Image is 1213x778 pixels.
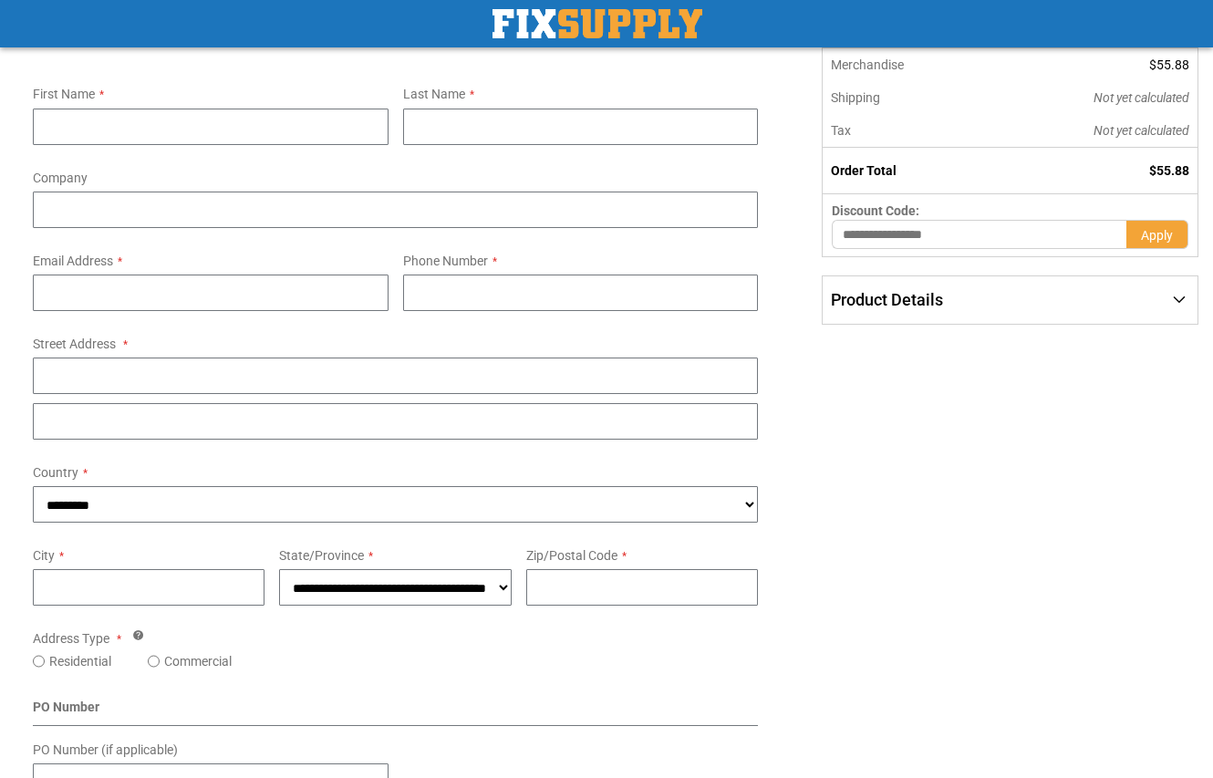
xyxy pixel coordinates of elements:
[33,337,116,351] span: Street Address
[1149,163,1189,178] span: $55.88
[33,254,113,268] span: Email Address
[832,203,919,218] span: Discount Code:
[492,9,702,38] a: store logo
[33,631,109,646] span: Address Type
[279,548,364,563] span: State/Province
[831,163,897,178] strong: Order Total
[1149,57,1189,72] span: $55.88
[33,742,178,757] span: PO Number (if applicable)
[1141,228,1173,243] span: Apply
[33,171,88,185] span: Company
[492,9,702,38] img: Fix Industrial Supply
[403,254,488,268] span: Phone Number
[1094,90,1189,105] span: Not yet calculated
[33,548,55,563] span: City
[1126,220,1188,249] button: Apply
[831,90,880,105] span: Shipping
[33,87,95,101] span: First Name
[823,48,990,81] th: Merchandise
[526,548,617,563] span: Zip/Postal Code
[33,698,758,726] div: PO Number
[1094,123,1189,138] span: Not yet calculated
[823,114,990,148] th: Tax
[164,652,232,670] label: Commercial
[403,87,465,101] span: Last Name
[831,290,943,309] span: Product Details
[49,652,111,670] label: Residential
[33,465,78,480] span: Country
